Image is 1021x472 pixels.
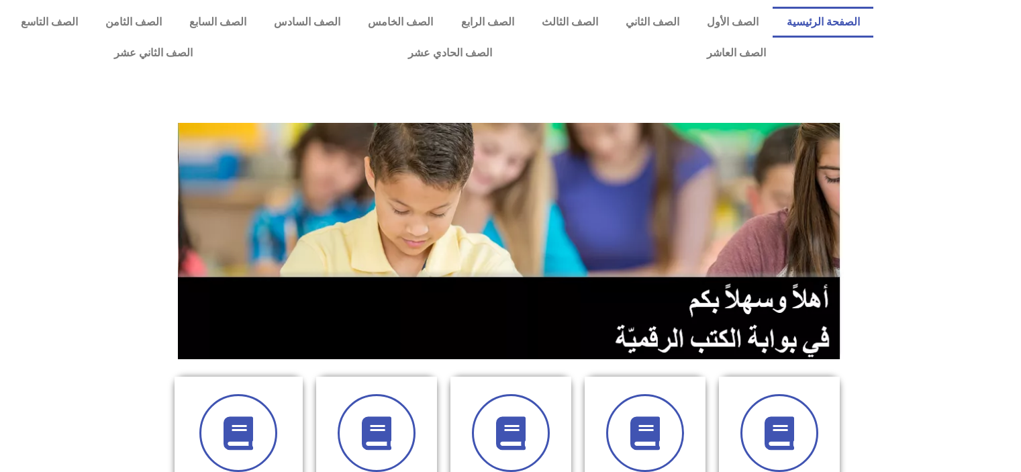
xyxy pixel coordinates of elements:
[300,38,599,68] a: الصف الحادي عشر
[447,7,528,38] a: الصف الرابع
[91,7,175,38] a: الصف الثامن
[612,7,693,38] a: الصف الثاني
[599,38,873,68] a: الصف العاشر
[175,7,260,38] a: الصف السابع
[528,7,612,38] a: الصف الثالث
[354,7,447,38] a: الصف الخامس
[260,7,354,38] a: الصف السادس
[7,38,300,68] a: الصف الثاني عشر
[7,7,91,38] a: الصف التاسع
[773,7,873,38] a: الصفحة الرئيسية
[693,7,773,38] a: الصف الأول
